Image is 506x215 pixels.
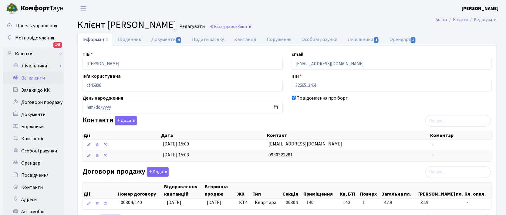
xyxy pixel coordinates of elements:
[297,94,348,102] label: Повідомлення про борг
[421,199,462,206] span: 31.9
[83,51,93,58] label: ПІБ
[255,199,281,206] span: Квартира
[3,193,64,206] a: Адреси
[113,33,146,46] a: Щоденник
[207,199,221,206] span: [DATE]
[269,152,293,158] span: 0930322281
[282,183,303,198] th: Секція
[16,22,57,29] span: Панель управління
[77,18,176,32] span: Клієнт [PERSON_NAME]
[176,37,181,43] span: 4
[411,37,416,43] span: 1
[261,33,296,46] a: Порушення
[269,141,343,147] span: [EMAIL_ADDRESS][DOMAIN_NAME]
[3,181,64,193] a: Контакти
[237,183,252,198] th: ЖК
[121,199,142,206] span: 00304/140
[252,183,282,198] th: Тип
[160,131,266,140] th: Дата
[76,3,91,13] button: Переключити навігацію
[3,72,64,84] a: Всі клієнти
[3,169,64,181] a: Посвідчення
[178,24,207,29] small: Редагувати .
[210,24,251,29] a: Назад до всіхКлієнти
[238,24,251,29] span: Клієнти
[286,199,298,206] span: 00304
[468,16,497,23] li: Редагувати
[454,16,468,23] a: Клієнти
[163,152,189,158] span: [DATE] 15:03
[292,51,304,58] label: Email
[432,141,434,147] span: -
[384,199,416,206] span: 42.9
[113,115,137,126] a: Додати
[425,115,491,127] input: Пошук...
[3,32,64,44] a: Мої повідомлення145
[163,141,189,147] span: [DATE] 15:09
[117,183,164,198] th: Номер договору
[3,84,64,96] a: Заявки до КК
[3,157,64,169] a: Орендарі
[83,73,121,80] label: Ім'я користувача
[167,199,181,206] span: [DATE]
[115,116,137,125] button: Контакти
[359,183,381,198] th: Поверх
[3,48,64,60] a: Клієнти
[427,13,506,26] nav: breadcrumb
[3,133,64,145] a: Квитанції
[432,152,434,158] span: -
[204,183,237,198] th: Вторинна продаж
[462,5,499,12] a: [PERSON_NAME]
[467,199,489,206] span: -
[363,199,379,206] span: 1
[21,3,64,14] span: Таун
[21,3,50,13] b: Комфорт
[430,131,491,140] th: Коментар
[3,96,64,108] a: Договори продажу
[3,20,64,32] a: Панель управління
[425,166,491,178] input: Пошук...
[303,183,339,198] th: Приміщення
[342,33,384,46] a: Лічильники
[7,60,64,72] a: Лічильники
[464,183,491,198] th: Пл. опал.
[15,35,54,41] span: Мої повідомлення
[418,183,464,198] th: [PERSON_NAME] пл.
[6,2,18,15] img: logo.png
[374,37,379,43] span: 1
[145,166,169,177] a: Додати
[187,33,229,46] a: Подати заявку
[147,167,169,177] button: Договори продажу
[306,199,314,206] span: 140
[266,131,430,140] th: Контакт
[292,73,302,80] label: ІПН
[83,116,137,125] label: Контакти
[83,94,123,102] label: День народження
[296,33,342,46] a: Особові рахунки
[77,33,113,46] a: Інформація
[53,42,62,48] div: 145
[436,16,447,23] a: Admin
[385,33,421,46] a: Орендарі
[3,108,64,121] a: Документи
[83,167,169,177] label: Договори продажу
[146,33,187,46] a: Документи
[343,199,358,206] span: 140
[229,33,261,46] a: Квитанції
[83,183,117,198] th: Дії
[83,131,160,140] th: Дії
[3,121,64,133] a: Боржники
[339,183,359,198] th: Кв, БТІ
[381,183,418,198] th: Загальна пл.
[239,199,250,206] span: КТ4
[164,183,204,198] th: Відправлення квитанцій
[3,145,64,157] a: Особові рахунки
